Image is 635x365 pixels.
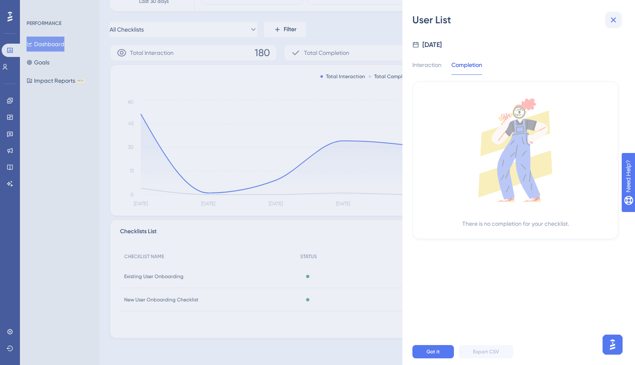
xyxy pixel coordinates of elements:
[451,60,482,75] div: Completion
[600,332,625,357] iframe: UserGuiding AI Assistant Launcher
[462,219,569,229] div: There is no completion for your checklist.
[412,13,625,27] div: User List
[412,60,441,75] div: Interaction
[412,345,454,358] button: Got it
[20,2,52,12] span: Need Help?
[422,40,442,50] div: [DATE]
[459,345,513,358] button: Export CSV
[473,348,499,355] span: Export CSV
[427,348,440,355] span: Got it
